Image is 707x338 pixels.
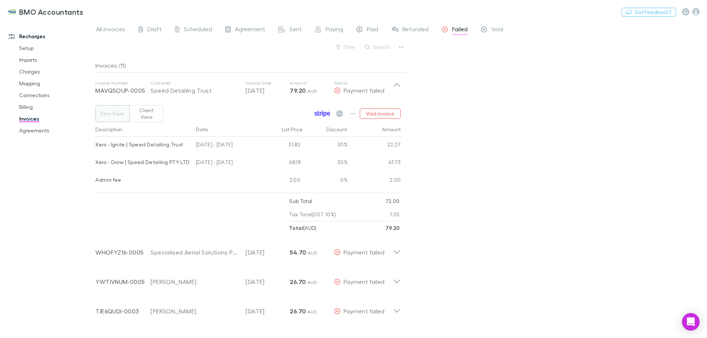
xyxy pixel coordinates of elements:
p: Sub Total [289,195,312,208]
div: 2.00 [348,172,401,190]
div: [DATE] - [DATE] [193,154,259,172]
span: AUD [307,88,317,94]
div: 31.82 [259,137,303,154]
p: [DATE] [246,277,290,286]
h3: BMO Accountants [19,7,84,16]
a: Mapping [12,78,99,89]
p: 7.20 [390,208,400,221]
p: WHOFYZ16-0005 [95,248,151,257]
span: Payment failed [344,307,384,314]
button: Search [361,43,395,51]
button: Void invoice [360,108,401,119]
div: Admin fee [95,172,190,188]
div: 0% [303,172,348,190]
a: Recharges [1,31,99,42]
p: Customer [151,80,238,86]
img: BMO Accountants's Logo [7,7,16,16]
strong: 79.20 [386,225,400,231]
div: Xero - Ignite | Speed Detailing Trust [95,137,190,152]
span: Payment failed [344,249,384,256]
div: TJE6QUDI-0003[PERSON_NAME][DATE]26.70 AUDPayment failed [89,293,407,323]
div: 2.00 [259,172,303,190]
div: [DATE] - [DATE] [193,137,259,154]
div: Open Intercom Messenger [682,313,700,331]
div: 22.27 [348,137,401,154]
div: 68.18 [259,154,303,172]
p: [DATE] [246,86,290,95]
p: Status [334,80,393,86]
div: YWTJVNUM-0005[PERSON_NAME][DATE]26.70 AUDPayment failed [89,264,407,293]
button: Client View [129,105,163,122]
p: Amount [290,80,334,86]
button: Got Feedback? [622,8,676,17]
a: Setup [12,42,99,54]
div: WHOFYZ16-0005Specialised Aerial Solutions Pty Ltd[DATE]54.70 AUDPayment failed [89,235,407,264]
a: Charges [12,66,99,78]
button: Firm View [95,105,130,122]
span: Agreement [235,25,265,35]
span: Payment failed [344,278,384,285]
span: All invoices [96,25,125,35]
div: Xero - Grow | Speed Detailing PTY LTD [95,154,190,170]
a: Billing [12,101,99,113]
div: Speed Detailing Trust [151,86,238,95]
a: Connections [12,89,99,101]
a: BMO Accountants [3,3,88,21]
span: Void [491,25,503,35]
a: Invoices [12,113,99,125]
div: 30% [303,154,348,172]
div: 30% [303,137,348,154]
span: AUD [307,280,317,285]
strong: 79.20 [290,87,306,94]
p: Invoice Number [95,80,151,86]
span: Failed [452,25,468,35]
strong: 54.70 [290,249,306,256]
a: Agreements [12,125,99,136]
div: [PERSON_NAME] [151,307,238,316]
span: Refunded [402,25,429,35]
div: Invoice NumberMAVQSOUP-0005CustomerSpeed Detailing TrustInvoice Date[DATE]Amount79.20 AUDStatusPa... [89,73,407,102]
span: Paying [326,25,343,35]
a: Imports [12,54,99,66]
p: Tax Total (GST 10%) [289,208,336,221]
p: ( AUD ) [289,221,316,235]
button: Filter [332,43,360,51]
div: 47.73 [348,154,401,172]
span: AUD [308,250,318,256]
p: YWTJVNUM-0005 [95,277,151,286]
strong: 26.70 [290,307,306,315]
p: MAVQSOUP-0005 [95,86,151,95]
div: [PERSON_NAME] [151,277,238,286]
div: Specialised Aerial Solutions Pty Ltd [151,248,238,257]
p: [DATE] [246,248,290,257]
strong: 26.70 [290,278,306,285]
p: 72.00 [386,195,400,208]
p: Invoice Date [246,80,290,86]
strong: Total [289,225,303,231]
span: Scheduled [184,25,212,35]
span: Paid [367,25,378,35]
span: AUD [307,309,317,314]
span: Sent [289,25,302,35]
p: [DATE] [246,307,290,316]
span: Payment failed [344,87,384,94]
span: Draft [147,25,162,35]
p: TJE6QUDI-0003 [95,307,151,316]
